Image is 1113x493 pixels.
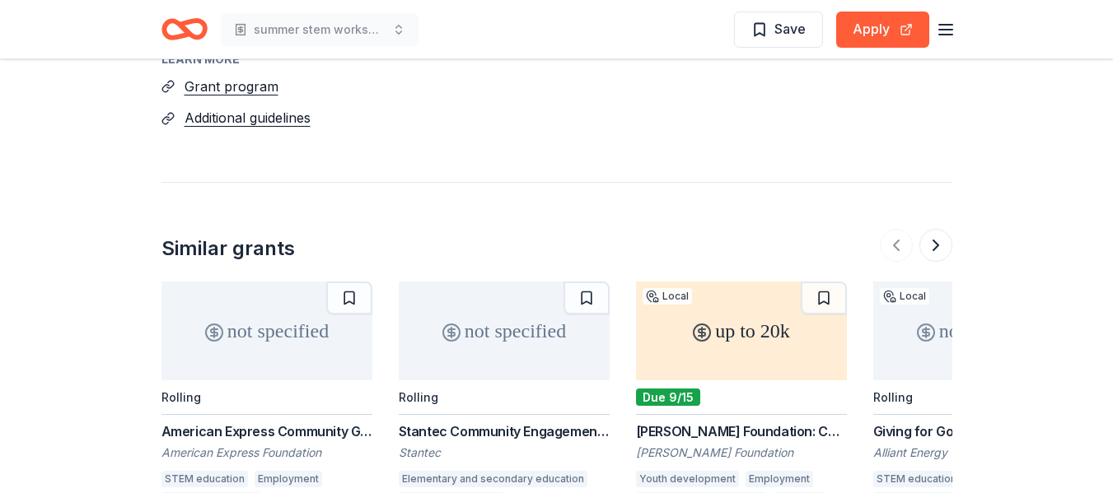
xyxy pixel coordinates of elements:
[399,444,610,461] div: Stantec
[873,471,960,487] div: STEM education
[836,12,929,48] button: Apply
[774,18,806,40] span: Save
[636,421,847,441] div: [PERSON_NAME] Foundation: Catalyst Grant Program
[255,471,322,487] div: Employment
[161,235,295,262] div: Similar grants
[643,288,692,305] div: Local
[254,20,386,40] span: summer stem workshop
[399,390,438,404] div: Rolling
[185,76,278,97] button: Grant program
[399,281,610,380] div: not specified
[161,390,201,404] div: Rolling
[161,10,208,49] a: Home
[873,421,1084,441] div: Giving for Good Sponsorships
[399,471,587,487] div: Elementary and secondary education
[161,49,952,69] div: Learn more
[399,421,610,441] div: Stantec Community Engagement Grant
[873,281,1084,380] div: not specified
[734,12,823,48] button: Save
[636,388,700,406] div: Due 9/15
[636,471,739,487] div: Youth development
[161,444,372,461] div: American Express Foundation
[161,281,372,380] div: not specified
[161,421,372,441] div: American Express Community Giving
[221,13,419,46] button: summer stem workshop
[746,471,813,487] div: Employment
[873,444,1084,461] div: Alliant Energy
[873,390,913,404] div: Rolling
[185,107,311,128] button: Additional guidelines
[636,444,847,461] div: [PERSON_NAME] Foundation
[636,281,847,380] div: up to 20k
[880,288,929,305] div: Local
[161,471,248,487] div: STEM education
